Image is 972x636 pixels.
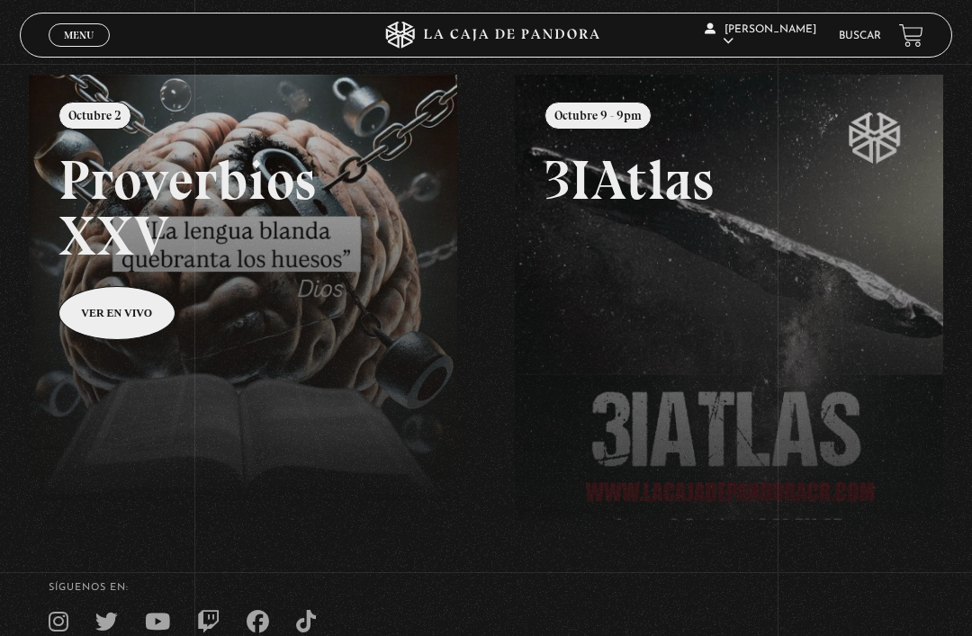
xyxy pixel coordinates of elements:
a: Buscar [839,31,881,41]
h4: SÍguenos en: [49,583,923,593]
span: [PERSON_NAME] [705,24,816,47]
a: View your shopping cart [899,23,923,48]
span: Menu [64,30,94,40]
span: Cerrar [58,45,101,58]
